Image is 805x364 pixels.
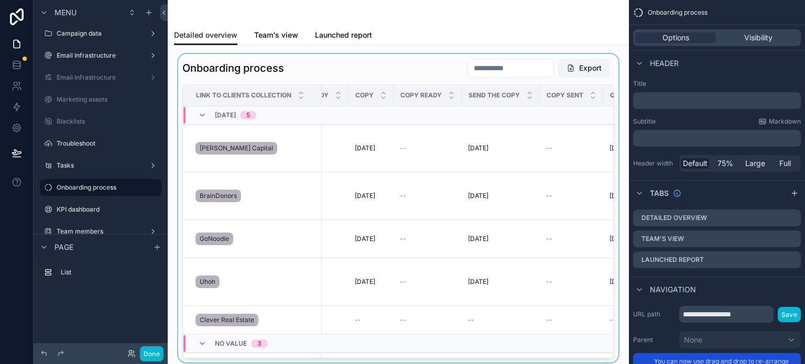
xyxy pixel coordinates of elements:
[650,58,679,69] span: Header
[717,158,733,169] span: 75%
[57,139,159,148] label: Troubleshoot
[196,91,291,100] span: Link to clients collection
[40,135,161,152] a: Troubleshoot
[61,268,157,277] label: List
[200,235,229,243] span: GoNoodle
[215,111,236,119] span: [DATE]
[55,7,77,18] span: Menu
[684,335,702,345] span: None
[200,316,254,324] span: Clever Real Estate
[254,26,298,47] a: Team's view
[40,47,161,64] a: Email Infrastructure
[650,284,696,295] span: Navigation
[195,190,241,202] a: BrainDonors
[215,339,247,348] span: No value
[769,117,801,126] span: Markdown
[633,310,675,318] label: URL path
[254,30,298,40] span: Team's view
[641,214,707,222] label: Detailed overview
[547,91,583,100] span: Copy Sent
[355,91,374,100] span: Copy
[57,29,145,38] label: Campaign data
[200,144,273,152] span: [PERSON_NAME] Capital
[650,188,669,198] span: Tabs
[55,242,73,252] span: Page
[633,117,656,126] label: Subtitle
[200,278,215,286] span: Uhoh
[57,205,159,214] label: KPI dashboard
[315,30,372,40] span: Launched report
[57,73,145,82] label: Email Infrastructure
[633,159,675,168] label: Header width
[315,26,372,47] a: Launched report
[200,192,237,200] span: BrainDonors
[778,307,801,322] button: Save
[57,51,145,60] label: Email Infrastructure
[195,233,233,245] a: GoNoodle
[641,235,684,243] label: Team's view
[40,201,161,218] a: KPI dashboard
[174,26,237,46] a: Detailed overview
[40,91,161,108] a: Marketing assets
[679,331,801,349] button: None
[57,95,159,104] label: Marketing assets
[195,314,258,326] a: Clever Real Estate
[648,8,708,17] span: Onboarding process
[744,32,773,43] span: Visibility
[40,69,161,86] a: Email Infrastructure
[758,117,801,126] a: Markdown
[257,339,262,348] div: 3
[34,259,168,291] div: scrollable content
[641,256,704,264] label: Launched report
[610,91,647,100] span: QA Checks
[174,30,237,40] span: Detailed overview
[779,158,791,169] span: Full
[633,130,801,147] div: scrollable content
[400,91,442,100] span: Copy Ready
[57,117,159,126] label: Blacklists
[40,113,161,130] a: Blacklists
[683,158,708,169] span: Default
[195,142,277,155] a: [PERSON_NAME] Capital
[246,111,250,119] div: 5
[40,179,161,196] a: Onboarding process
[40,157,161,174] a: Tasks
[633,92,801,109] div: scrollable content
[195,275,220,288] a: Uhoh
[633,336,675,344] label: Parent
[57,161,145,170] label: Tasks
[57,183,155,192] label: Onboarding process
[745,158,765,169] span: Large
[40,223,161,240] a: Team members
[662,32,689,43] span: Options
[633,80,801,88] label: Title
[40,25,161,42] a: Campaign data
[57,227,145,236] label: Team members
[469,91,520,100] span: Send the Copy
[140,346,164,361] button: Done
